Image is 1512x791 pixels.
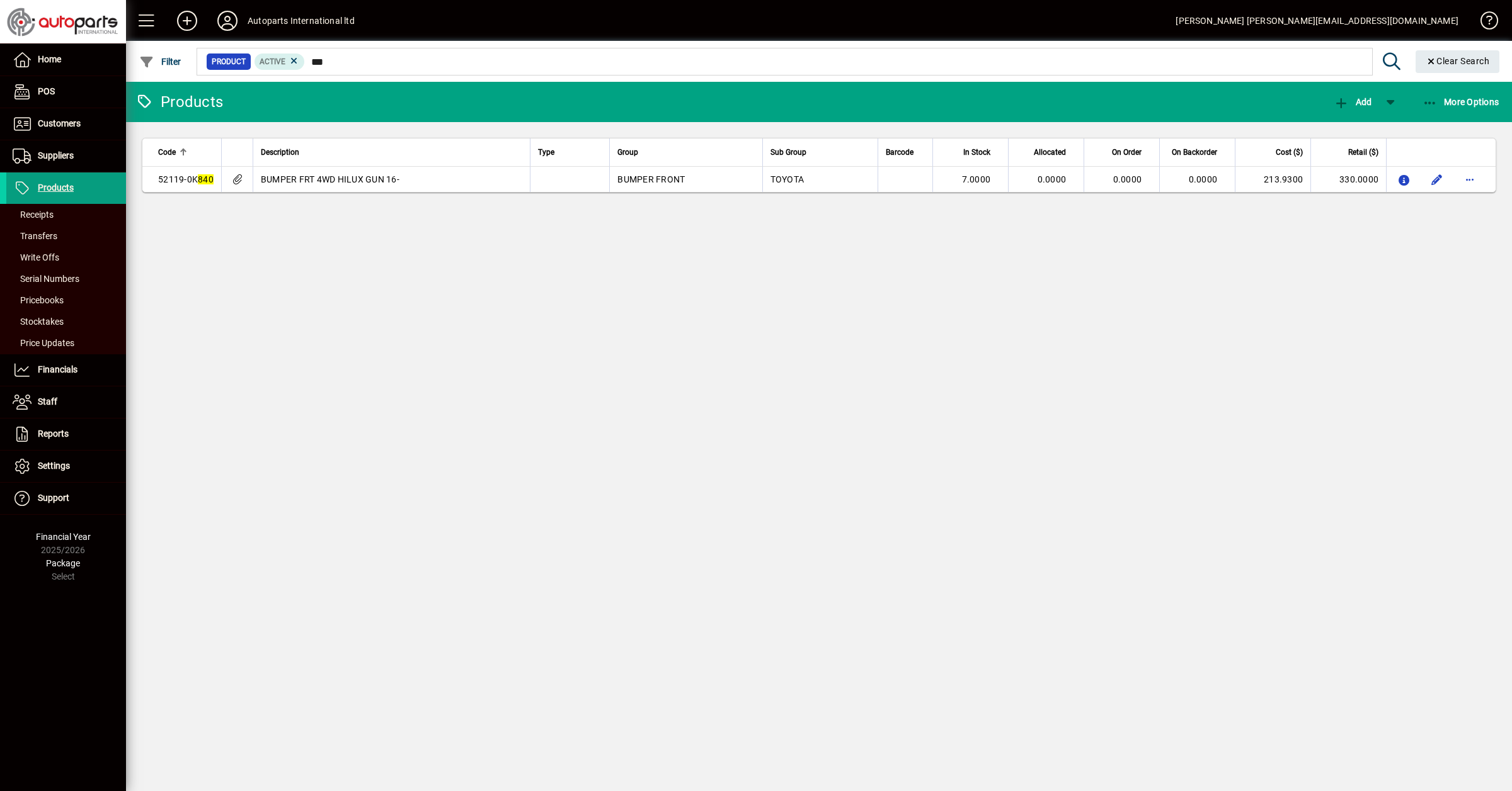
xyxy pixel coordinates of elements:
[38,86,55,96] span: POS
[158,145,214,159] div: Code
[617,145,754,159] div: Group
[538,145,554,159] span: Type
[13,274,79,284] span: Serial Numbers
[38,118,81,128] span: Customers
[13,338,74,348] span: Price Updates
[963,145,990,159] span: In Stock
[1112,145,1142,159] span: On Order
[1235,167,1310,192] td: 213.9300
[1423,97,1499,107] span: More Options
[6,225,126,247] a: Transfers
[38,493,69,503] span: Support
[158,145,176,159] span: Code
[255,53,305,70] mat-chip: Activation Status: Active
[38,396,57,407] span: Staff
[1348,145,1378,159] span: Retail ($)
[13,252,59,262] span: Write Offs
[770,145,870,159] div: Sub Group
[770,174,805,184] span: TOYOTA
[1092,145,1153,159] div: On Order
[1172,145,1217,159] span: On Backorder
[1471,3,1496,43] a: Knowledge Base
[13,231,57,241] span: Transfers
[1189,174,1218,184] span: 0.0000
[136,50,185,73] button: Filter
[38,461,70,471] span: Settings
[941,145,1002,159] div: In Stock
[1426,56,1490,66] span: Clear Search
[1167,145,1228,159] div: On Backorder
[261,145,299,159] span: Description
[6,386,126,418] a: Staff
[261,145,522,159] div: Description
[886,145,913,159] span: Barcode
[1038,174,1067,184] span: 0.0000
[1334,97,1372,107] span: Add
[167,9,207,32] button: Add
[248,11,355,31] div: Autoparts International ltd
[770,145,806,159] span: Sub Group
[6,451,126,482] a: Settings
[198,174,214,184] em: 840
[38,364,77,374] span: Financials
[1016,145,1077,159] div: Allocated
[158,174,214,184] span: 52119-0K
[617,174,685,184] span: BUMPER FRONT
[261,174,399,184] span: BUMPER FRT 4WD HILUX GUN 16-
[6,204,126,225] a: Receipts
[1419,91,1503,113] button: More Options
[207,9,248,32] button: Profile
[1113,174,1142,184] span: 0.0000
[38,54,61,64] span: Home
[6,418,126,450] a: Reports
[38,150,74,160] span: Suppliers
[1176,11,1458,31] div: [PERSON_NAME] [PERSON_NAME][EMAIL_ADDRESS][DOMAIN_NAME]
[6,354,126,386] a: Financials
[6,108,126,140] a: Customers
[6,332,126,354] a: Price Updates
[538,145,602,159] div: Type
[1034,145,1066,159] span: Allocated
[886,145,925,159] div: Barcode
[46,558,80,568] span: Package
[6,140,126,172] a: Suppliers
[36,532,91,542] span: Financial Year
[212,55,246,68] span: Product
[38,182,74,193] span: Products
[6,268,126,289] a: Serial Numbers
[260,57,285,66] span: Active
[1276,145,1303,159] span: Cost ($)
[1331,91,1375,113] button: Add
[6,289,126,311] a: Pricebooks
[13,295,64,305] span: Pricebooks
[6,247,126,268] a: Write Offs
[1416,50,1500,73] button: Clear
[6,311,126,332] a: Stocktakes
[1427,169,1447,189] button: Edit
[6,483,126,514] a: Support
[617,145,638,159] span: Group
[1460,169,1480,189] button: More options
[13,317,64,327] span: Stocktakes
[1310,167,1386,192] td: 330.0000
[962,174,991,184] span: 7.0000
[13,210,54,220] span: Receipts
[38,429,69,439] span: Reports
[135,92,223,112] div: Products
[6,44,126,76] a: Home
[139,57,181,67] span: Filter
[6,76,126,108] a: POS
